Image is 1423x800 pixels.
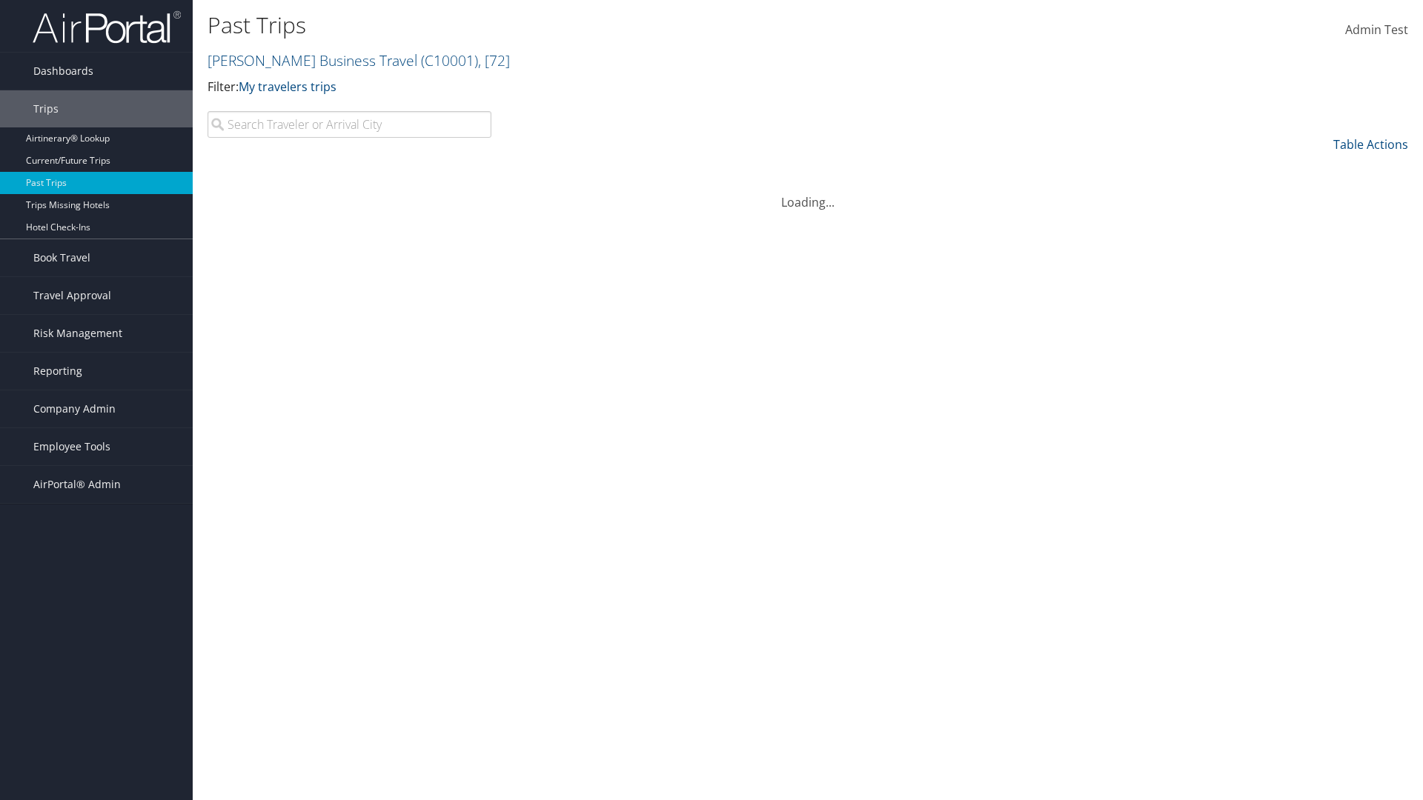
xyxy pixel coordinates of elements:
img: airportal-logo.png [33,10,181,44]
span: , [ 72 ] [478,50,510,70]
h1: Past Trips [208,10,1008,41]
span: Company Admin [33,390,116,427]
span: Dashboards [33,53,93,90]
a: My travelers trips [239,79,336,95]
span: AirPortal® Admin [33,466,121,503]
a: Admin Test [1345,7,1408,53]
span: ( C10001 ) [421,50,478,70]
div: Loading... [208,176,1408,211]
span: Book Travel [33,239,90,276]
a: Table Actions [1333,136,1408,153]
span: Risk Management [33,315,122,352]
span: Employee Tools [33,428,110,465]
span: Admin Test [1345,21,1408,38]
span: Reporting [33,353,82,390]
p: Filter: [208,78,1008,97]
span: Trips [33,90,59,127]
input: Search Traveler or Arrival City [208,111,491,138]
a: [PERSON_NAME] Business Travel [208,50,510,70]
span: Travel Approval [33,277,111,314]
